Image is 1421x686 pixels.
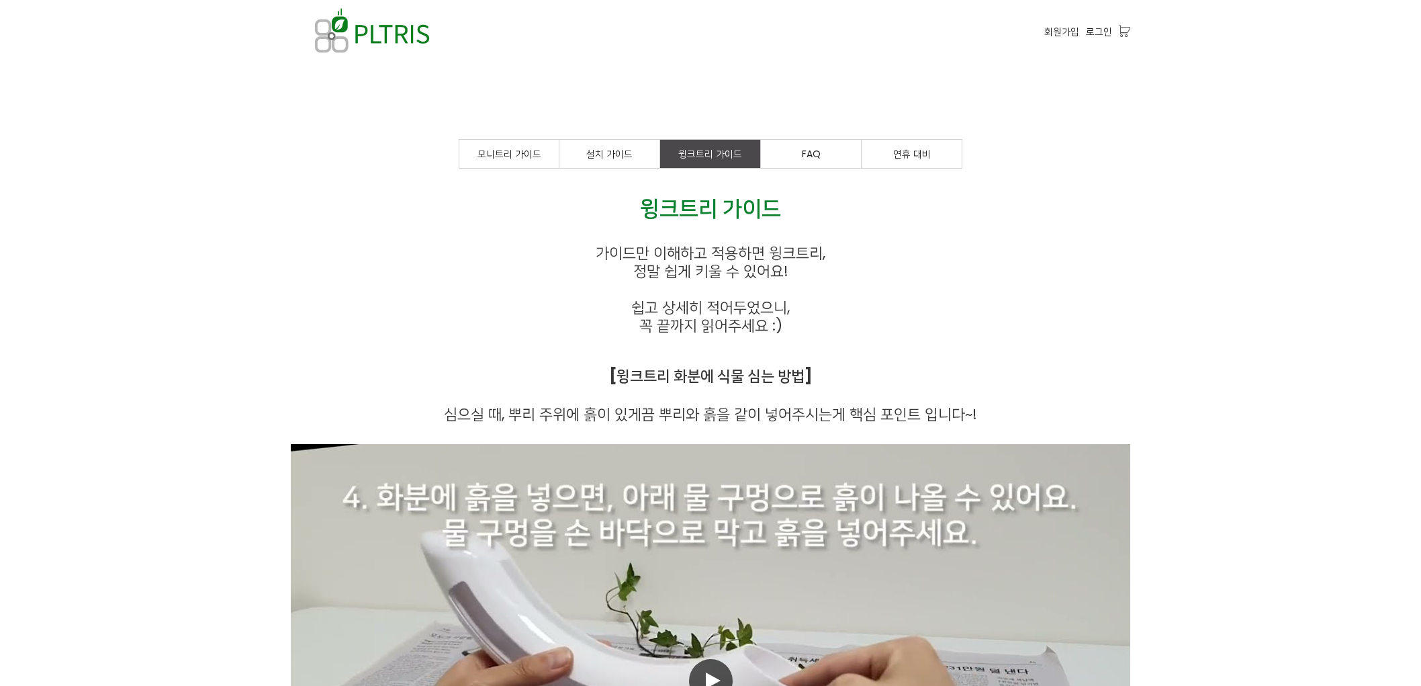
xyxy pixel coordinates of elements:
[678,147,742,161] span: 윙크트리 가이드
[444,404,977,425] span: 심으실 때, 뿌리 주위에 흙이 있게끔 뿌리와 흙을 같이 넣어주시는게 핵심 포인트 입니다~!
[596,243,825,263] span: 가이드만 이해하고 적용하면 윙크트리,
[559,140,659,168] a: 설치 가이드
[893,147,931,161] span: 연휴 대비
[761,140,861,168] a: FAQ
[660,140,760,168] a: 윙크트리 가이드
[640,193,781,223] span: 윙크트리 가이드
[1086,24,1112,39] a: 로그인
[1044,24,1079,39] a: 회원가입
[609,366,812,386] strong: [윙크트리 화분에 식물 심는 방법]
[477,147,541,161] span: 모니트리 가이드
[802,147,821,161] span: FAQ
[639,315,782,336] span: 꼭 끝까지 읽어주세요 :)
[586,147,633,161] span: 설치 가이드
[631,297,790,318] span: 쉽고 상세히 적어두었으니,
[459,140,559,168] a: 모니트리 가이드
[862,140,962,168] a: 연휴 대비
[633,261,788,282] span: 정말 쉽게 키울 수 있어요!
